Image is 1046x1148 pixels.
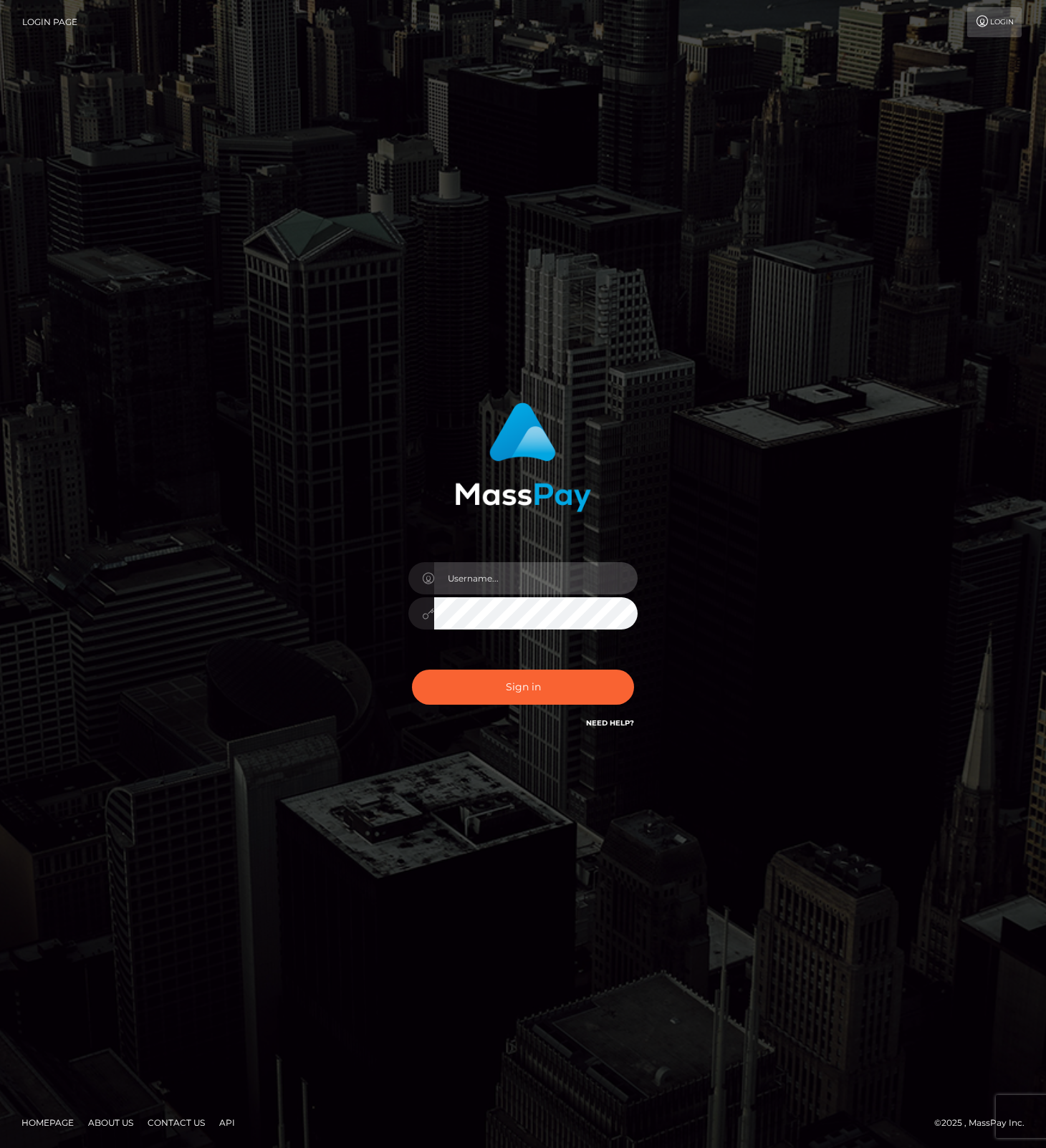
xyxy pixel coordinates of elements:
[82,1111,139,1134] a: About Us
[455,402,591,512] img: MassPay Login
[434,562,638,594] input: Username...
[586,718,634,728] a: Need Help?
[16,1111,80,1134] a: Homepage
[934,1115,1035,1131] div: © 2025 , MassPay Inc.
[213,1111,241,1134] a: API
[412,670,634,705] button: Sign in
[142,1111,211,1134] a: Contact Us
[22,7,77,37] a: Login Page
[967,7,1022,37] a: Login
